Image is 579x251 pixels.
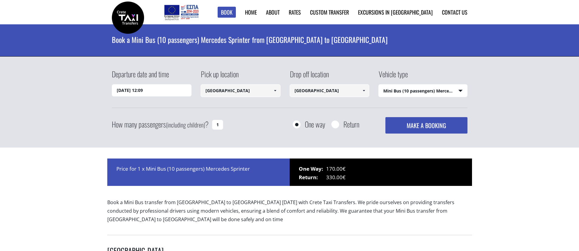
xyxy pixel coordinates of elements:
div: 170.00€ 330.00€ [290,159,472,186]
a: Rates [289,8,301,16]
label: Return [343,120,359,128]
a: Crete Taxi Transfers | Book a Mini Bus transfer from Rethymnon city to Chania airport | Crete Tax... [112,14,144,20]
label: Drop off location [290,69,329,84]
label: One way [305,120,325,128]
p: Book a Mini Bus transfer from [GEOGRAPHIC_DATA] to [GEOGRAPHIC_DATA] [DATE] with Crete Taxi Trans... [107,198,472,229]
div: Price for 1 x Mini Bus (10 passengers) Mercedes Sprinter [107,159,290,186]
input: Select drop-off location [290,84,370,97]
span: Return: [299,173,326,182]
a: Custom Transfer [310,8,349,16]
label: Vehicle type [378,69,408,84]
label: Departure date and time [112,69,169,84]
small: (including children) [166,120,205,129]
img: e-bannersEUERDF180X90.jpg [163,3,199,21]
a: Show All Items [359,84,369,97]
a: Home [245,8,257,16]
img: Crete Taxi Transfers | Book a Mini Bus transfer from Rethymnon city to Chania airport | Crete Tax... [112,2,144,34]
a: Excursions in [GEOGRAPHIC_DATA] [358,8,433,16]
input: Select pickup location [201,84,281,97]
label: Pick up location [201,69,239,84]
a: About [266,8,280,16]
h1: Book a Mini Bus (10 passengers) Mercedes Sprinter from [GEOGRAPHIC_DATA] to [GEOGRAPHIC_DATA] [112,24,467,55]
span: Mini Bus (10 passengers) Mercedes Sprinter [379,85,467,97]
button: MAKE A BOOKING [385,117,467,134]
a: Show All Items [270,84,280,97]
span: One Way: [299,165,326,173]
label: How many passengers ? [112,117,209,132]
a: Contact us [442,8,467,16]
a: Book [218,7,236,18]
